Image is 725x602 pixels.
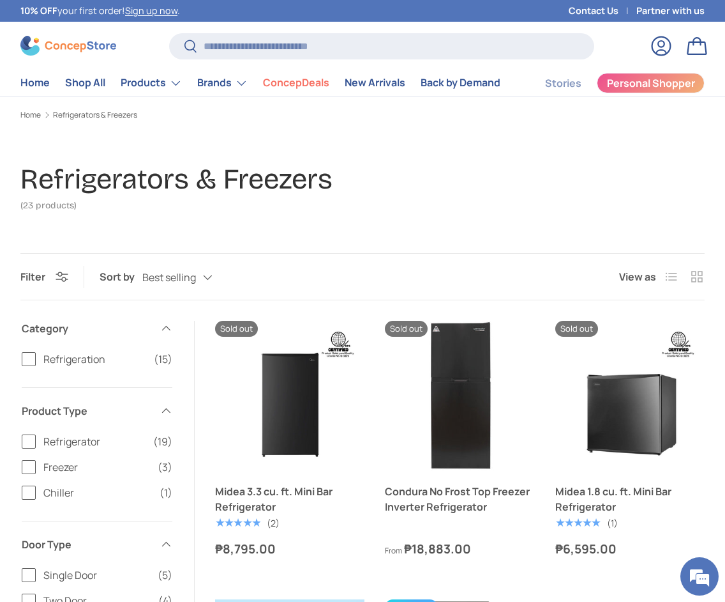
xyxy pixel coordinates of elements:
[421,70,500,95] a: Back by Demand
[619,269,656,284] span: View as
[142,272,196,284] span: Best selling
[569,4,636,18] a: Contact Us
[22,321,152,336] span: Category
[20,200,77,211] span: (23 products)
[20,4,57,17] strong: 10% OFF
[113,70,190,96] summary: Products
[607,78,695,88] span: Personal Shopper
[43,351,146,367] span: Refrigeration
[22,305,172,351] summary: Category
[160,485,172,500] span: (1)
[385,484,534,514] a: Condura No Frost Top Freezer Inverter Refrigerator
[153,434,172,449] span: (19)
[514,70,705,96] nav: Secondary
[20,270,45,284] span: Filter
[154,351,172,367] span: (15)
[345,70,405,95] a: New Arrivals
[215,321,364,470] a: Midea 3.3 cu. ft. Mini Bar Refrigerator
[20,111,41,119] a: Home
[636,4,705,18] a: Partner with us
[22,403,152,419] span: Product Type
[20,109,705,121] nav: Breadcrumbs
[22,388,172,434] summary: Product Type
[555,321,705,470] a: Midea 1.8 cu. ft. Mini Bar Refrigerator
[597,73,705,93] a: Personal Shopper
[22,537,152,552] span: Door Type
[555,484,705,514] a: Midea 1.8 cu. ft. Mini Bar Refrigerator
[43,434,146,449] span: Refrigerator
[263,70,329,95] a: ConcepDeals
[20,4,180,18] p: your first order! .
[20,70,50,95] a: Home
[43,459,150,475] span: Freezer
[65,70,105,95] a: Shop All
[43,485,152,500] span: Chiller
[22,521,172,567] summary: Door Type
[20,162,333,196] h1: Refrigerators & Freezers
[190,70,255,96] summary: Brands
[158,567,172,583] span: (5)
[20,70,500,96] nav: Primary
[385,321,428,337] span: Sold out
[142,266,238,289] button: Best selling
[43,567,150,583] span: Single Door
[20,270,68,284] button: Filter
[197,70,248,96] a: Brands
[53,111,137,119] a: Refrigerators & Freezers
[121,70,182,96] a: Products
[215,321,258,337] span: Sold out
[125,4,177,17] a: Sign up now
[20,36,116,56] img: ConcepStore
[158,459,172,475] span: (3)
[555,321,598,337] span: Sold out
[215,484,364,514] a: Midea 3.3 cu. ft. Mini Bar Refrigerator
[545,71,581,96] a: Stories
[100,269,142,284] label: Sort by
[385,321,534,470] a: Condura No Frost Top Freezer Inverter Refrigerator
